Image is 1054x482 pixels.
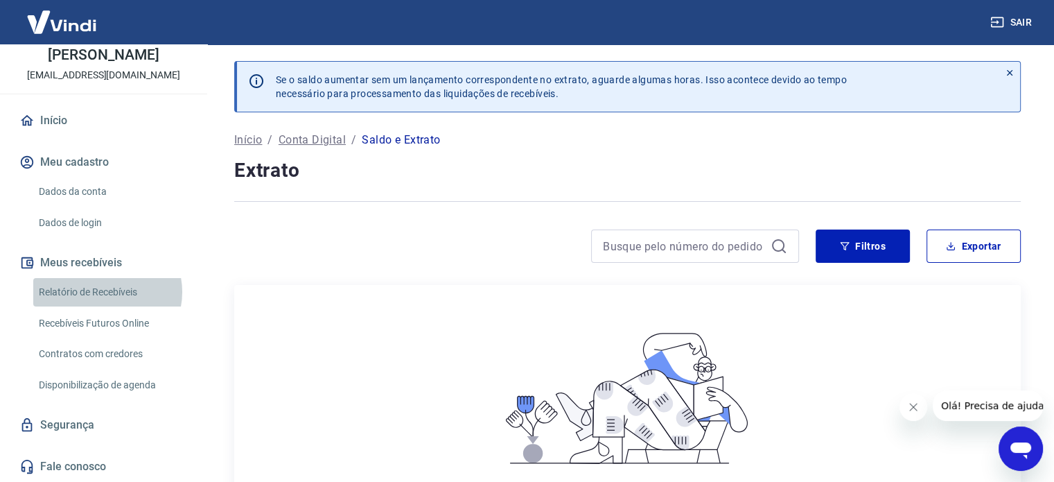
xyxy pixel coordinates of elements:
button: Meu cadastro [17,147,191,178]
p: / [267,132,272,148]
a: Contratos com credores [33,340,191,368]
a: Dados de login [33,209,191,237]
input: Busque pelo número do pedido [603,236,765,257]
p: / [351,132,356,148]
a: Recebíveis Futuros Online [33,309,191,338]
p: [EMAIL_ADDRESS][DOMAIN_NAME] [27,68,180,83]
a: Início [17,105,191,136]
h4: Extrato [234,157,1021,184]
button: Meus recebíveis [17,248,191,278]
a: Disponibilização de agenda [33,371,191,399]
button: Filtros [816,230,910,263]
img: Vindi [17,1,107,43]
p: Saldo e Extrato [362,132,440,148]
a: Segurança [17,410,191,440]
iframe: Fechar mensagem [899,393,927,421]
a: Fale conosco [17,451,191,482]
iframe: Botão para abrir a janela de mensagens [999,427,1043,471]
iframe: Mensagem da empresa [933,390,1043,421]
a: Início [234,132,262,148]
a: Conta Digital [279,132,346,148]
button: Sair [987,10,1037,35]
p: [PERSON_NAME] [48,48,159,62]
p: Se o saldo aumentar sem um lançamento correspondente no extrato, aguarde algumas horas. Isso acon... [276,73,847,101]
a: Relatório de Recebíveis [33,278,191,307]
button: Exportar [926,230,1021,263]
span: Olá! Precisa de ajuda? [8,10,116,21]
a: Dados da conta [33,178,191,206]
